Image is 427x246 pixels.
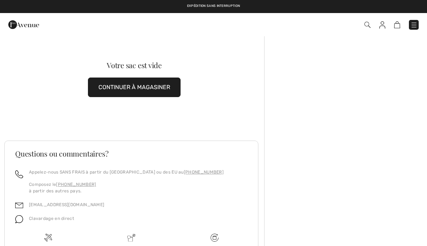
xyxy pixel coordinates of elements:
[8,17,39,32] img: 1ère Avenue
[379,21,385,29] img: Mes infos
[88,78,181,97] button: CONTINUER À MAGASINER
[29,181,224,194] p: Composez le à partir des autres pays.
[127,234,135,242] img: Livraison promise sans frais de dédouanement surprise&nbsp;!
[15,215,23,223] img: chat
[15,201,23,209] img: email
[8,21,39,28] a: 1ère Avenue
[29,216,74,221] span: Clavardage en direct
[56,182,96,187] a: [PHONE_NUMBER]
[29,202,104,207] a: [EMAIL_ADDRESS][DOMAIN_NAME]
[394,21,400,28] img: Panier d'achat
[15,150,248,157] h3: Questions ou commentaires?
[44,234,52,242] img: Livraison gratuite dès 99$
[364,22,371,28] img: Recherche
[17,62,251,69] div: Votre sac est vide
[184,170,224,175] a: [PHONE_NUMBER]
[410,21,418,29] img: Menu
[211,234,219,242] img: Livraison gratuite dès 99$
[15,170,23,178] img: call
[29,169,224,175] p: Appelez-nous SANS FRAIS à partir du [GEOGRAPHIC_DATA] ou des EU au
